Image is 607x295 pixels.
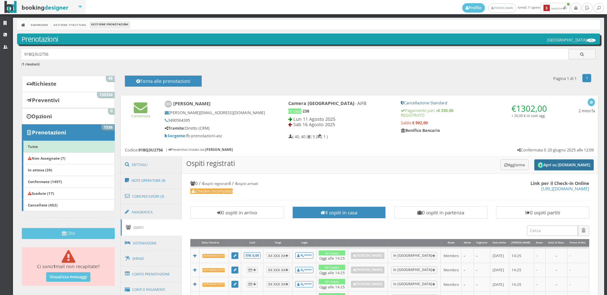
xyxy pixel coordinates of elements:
[165,133,267,138] h5: fb-prenotazioni-asc
[534,277,546,291] td: -
[516,103,547,114] span: 1302,00
[490,248,509,263] td: [DATE]
[29,21,50,28] a: Dashboard
[193,210,280,215] h3: 0 ospiti in arrivo
[166,148,233,152] h6: | Preventivo inviato da:
[121,204,182,220] a: Anagrafica
[28,202,58,207] b: Cancellate (452)
[106,76,114,82] span: 48
[101,125,114,130] span: 1536
[546,248,567,263] td: -
[319,279,345,284] div: Arrivato
[288,134,328,139] h5: ( 40, 40 ) ( 5 ) ( 1 )
[547,38,596,42] h5: [GEOGRAPHIC_DATA]
[490,277,509,291] td: [DATE]
[534,263,546,277] td: -
[121,235,182,251] a: Sistemazione
[462,3,485,13] a: Profilo
[131,108,150,118] a: Confermata
[546,239,567,247] div: Data di Nasc.
[461,263,474,277] td: -
[441,263,462,277] td: Membro
[21,49,569,59] input: Ricerca cliente - (inserisci il codice, il nome, il cognome, il numero di telefono o la mail)
[21,62,596,66] h6: ( )
[567,263,589,277] td: -
[266,267,290,273] button: XX XXX XX
[202,254,225,258] b: Dati mancanti
[546,263,567,277] td: -
[266,253,290,259] button: XX XXX XX
[244,252,261,259] button: € 0,00
[173,101,211,107] b: [PERSON_NAME]
[26,250,111,269] h4: Ci sono mail non recapitate!!
[22,176,115,188] a: Confermate (1497)
[53,263,56,269] b: 1
[534,248,546,263] td: -
[165,118,267,123] h5: 3490564395
[132,78,194,88] h4: Torna alle prenotazioni
[567,248,589,263] td: -
[509,263,534,277] td: 14:25
[316,248,348,263] td: Oggi alle 14:25
[512,103,547,114] span: €
[553,76,577,81] h5: Pagina 1 di 1
[288,101,392,106] h4: - AIFB
[165,110,267,115] h5: [PERSON_NAME][EMAIL_ADDRESS][DOMAIN_NAME]
[351,252,385,259] a: [PERSON_NAME]
[512,113,546,118] small: + 20,00 € di costi agg.
[21,35,596,43] h3: Prenotazioni
[543,5,550,11] b: 3
[190,181,589,186] h4: 0 / 4 4 / 4
[438,108,453,113] strong: € 330,00
[22,164,115,176] a: In attesa (39)
[22,228,115,239] button: CRM
[441,239,461,247] div: Ruolo
[165,101,172,108] img: Silvia Scafa
[202,268,225,272] b: Dati mancanti
[22,108,115,125] a: Opzioni 0
[462,239,474,247] div: Nome
[288,108,301,114] span: In casa
[22,76,115,92] a: Richieste 48
[488,3,516,13] a: [PERSON_NAME]
[199,239,229,247] div: Stato Check-In
[534,159,594,170] button: Apri su [DOMAIN_NAME]
[90,21,130,28] li: Gestione Prenotazioni
[509,248,534,263] td: 14:25
[401,128,440,133] b: Bonifico Bancario
[401,120,550,125] h5: Saldo:
[165,126,185,131] b: Tramite:
[474,277,490,291] td: -
[288,100,354,106] b: Camera [GEOGRAPHIC_DATA]
[28,167,52,172] b: In attesa (39)
[319,250,345,256] div: Arrivato
[22,187,115,200] a: Scadute (17)
[490,239,509,247] div: Data Arrivo
[266,281,290,287] button: XX XXX XX
[546,277,567,291] td: -
[509,277,534,291] td: 14:25
[237,181,258,186] small: ospiti arrivati
[121,266,182,282] a: Conto Prenotazione
[22,152,115,164] a: Non Assegnate (7)
[165,133,186,138] b: Sorgente:
[22,62,39,66] b: 1 risultati
[527,225,578,236] input: Cerca
[441,277,462,291] td: Membro
[190,188,233,194] span: Checkin Incompleto
[412,120,428,126] strong: € 992,00
[121,251,182,267] a: Servizi
[246,253,259,258] b: € 0,00
[474,248,490,263] td: -
[391,266,438,274] a: In [GEOGRAPHIC_DATA]
[582,74,592,82] a: 1
[4,1,69,13] img: BookingDesigner.com
[397,210,484,215] h3: 0 ospiti in partenza
[121,188,182,205] a: Comunicazioni (3)
[490,263,509,277] td: [DATE]
[28,144,38,149] b: Tutte
[28,156,65,161] b: Non Assegnate (7)
[204,181,228,186] small: ospiti registrati
[499,210,586,215] h3: 0 ospiti partiti
[121,172,182,189] a: Note Operatore (8)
